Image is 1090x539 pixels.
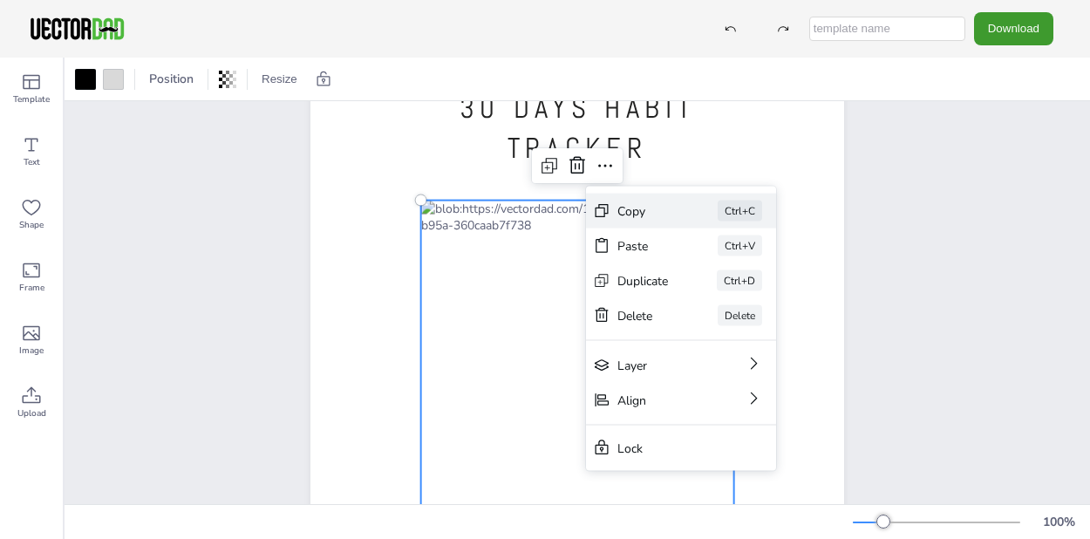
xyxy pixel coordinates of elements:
[19,218,44,232] span: Shape
[617,392,696,408] div: Align
[19,281,44,295] span: Frame
[617,272,668,289] div: Duplicate
[24,155,40,169] span: Text
[13,92,50,106] span: Template
[255,65,304,93] button: Resize
[718,201,762,222] div: Ctrl+C
[28,16,126,42] img: VectorDad-1.png
[717,270,762,291] div: Ctrl+D
[974,12,1053,44] button: Download
[809,17,965,41] input: template name
[718,305,762,326] div: Delete
[617,440,720,456] div: Lock
[617,237,669,254] div: Paste
[17,406,46,420] span: Upload
[617,202,669,219] div: Copy
[718,235,762,256] div: Ctrl+V
[19,344,44,358] span: Image
[617,357,696,373] div: Layer
[617,307,669,324] div: Delete
[1038,514,1080,530] div: 100 %
[146,71,197,87] span: Position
